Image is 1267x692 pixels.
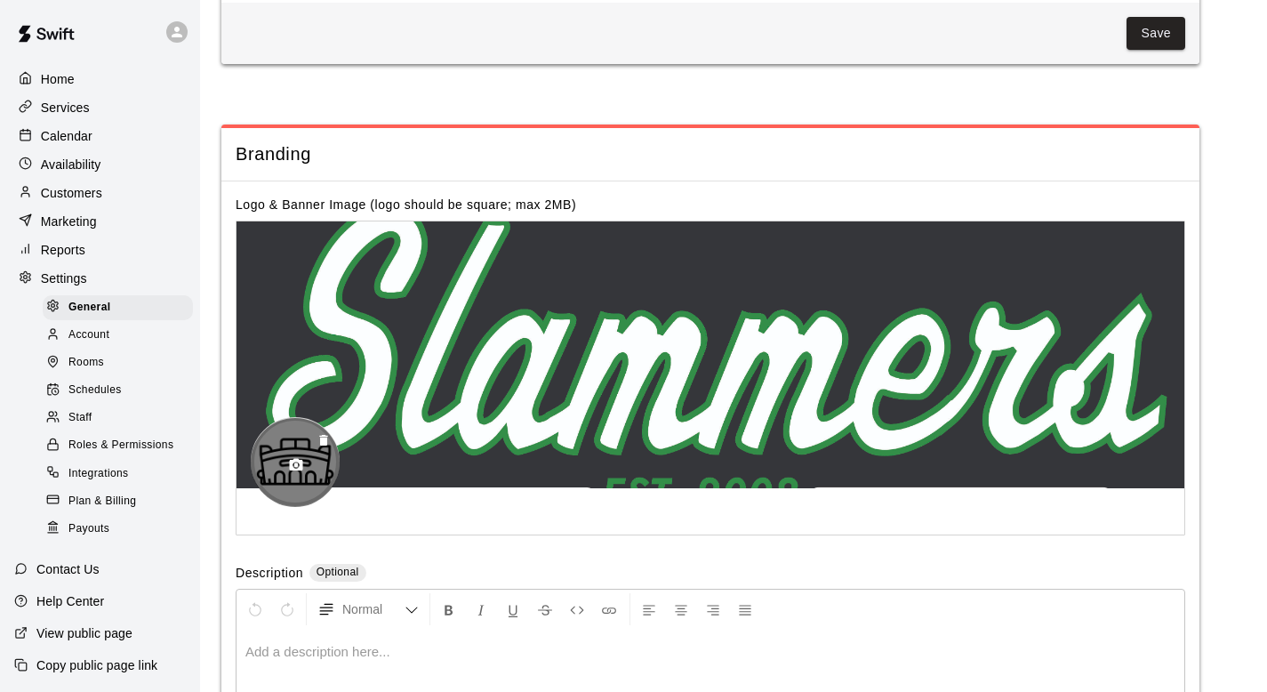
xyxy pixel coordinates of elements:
span: Optional [317,566,359,578]
button: Justify Align [730,593,760,625]
button: Insert Link [594,593,624,625]
a: Integrations [43,460,200,487]
div: Account [43,323,193,348]
span: Plan & Billing [68,493,136,511]
span: Normal [342,600,405,618]
p: Services [41,99,90,117]
div: Plan & Billing [43,489,193,514]
div: Staff [43,406,193,430]
a: Marketing [14,208,186,235]
div: Roles & Permissions [43,433,193,458]
label: Description [236,564,303,584]
p: Help Center [36,592,104,610]
a: Settings [14,265,186,292]
p: Calendar [41,127,92,145]
span: Payouts [68,520,109,538]
button: Left Align [634,593,664,625]
a: Plan & Billing [43,487,200,515]
button: Format Bold [434,593,464,625]
p: Customers [41,184,102,202]
p: Settings [41,270,87,287]
p: Copy public page link [36,656,157,674]
span: General [68,299,111,317]
a: Roles & Permissions [43,432,200,460]
span: Roles & Permissions [68,437,173,455]
a: Schedules [43,377,200,405]
div: Integrations [43,462,193,487]
button: Insert Code [562,593,592,625]
button: Save [1127,17,1185,50]
button: Format Italics [466,593,496,625]
span: Integrations [68,465,129,483]
a: Staff [43,405,200,432]
div: Schedules [43,378,193,403]
p: Contact Us [36,560,100,578]
button: Redo [272,593,302,625]
a: Customers [14,180,186,206]
a: General [43,294,200,321]
a: Payouts [43,515,200,543]
span: Staff [68,409,92,427]
div: Rooms [43,350,193,375]
button: Format Strikethrough [530,593,560,625]
p: Home [41,70,75,88]
a: Calendar [14,123,186,149]
p: Marketing [41,213,97,230]
span: Branding [236,142,1185,166]
a: Home [14,66,186,93]
label: Logo & Banner Image (logo should be square; max 2MB) [236,197,576,212]
div: Payouts [43,517,193,542]
a: Reports [14,237,186,263]
button: Right Align [698,593,728,625]
a: Services [14,94,186,121]
a: Rooms [43,350,200,377]
div: General [43,295,193,320]
p: Reports [41,241,85,259]
a: Account [43,321,200,349]
button: Undo [240,593,270,625]
button: Format Underline [498,593,528,625]
span: Account [68,326,109,344]
p: Availability [41,156,101,173]
p: View public page [36,624,132,642]
button: Formatting Options [310,593,426,625]
button: Center Align [666,593,696,625]
span: Rooms [68,354,104,372]
span: Schedules [68,382,122,399]
a: Availability [14,151,186,178]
